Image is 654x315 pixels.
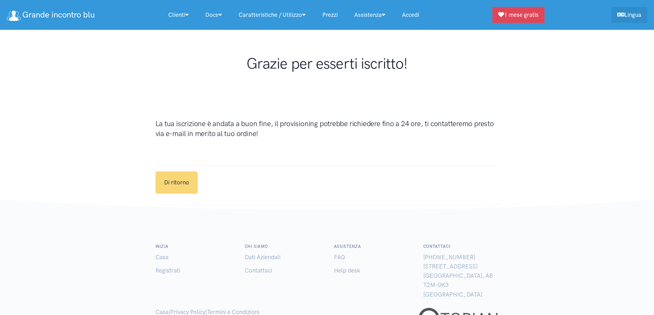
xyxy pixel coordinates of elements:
a: Caratteristiche / Utilizzo [230,8,314,22]
a: Contattaci [245,267,272,274]
a: Accedi [394,8,427,22]
a: Docs [197,8,230,22]
h6: Contattaci [423,243,499,250]
h6: Assistenza [334,243,410,250]
a: 1 mese gratis [492,7,544,23]
a: Casa [156,254,169,261]
h6: Chi siamo [245,243,320,250]
a: Registrati [156,267,180,274]
h6: Inizia [156,243,231,250]
a: Help desk [334,267,360,274]
a: Prezzi [314,8,346,22]
a: Di ritorno [156,171,198,194]
a: Clienti [160,8,197,22]
span: [PHONE_NUMBER] [STREET_ADDRESS] [GEOGRAPHIC_DATA], AB T2M-0K3 [GEOGRAPHIC_DATA] [423,254,493,298]
a: Assistenza [346,8,394,22]
h1: Grazie per esserti iscritto! [156,55,499,73]
h3: La tua iscrizione è andata a buon fine, il provisioning potrebbe richiedere fino a 24 ore, ti con... [156,119,499,139]
a: FAQ [334,254,345,261]
a: Lingua [611,7,647,23]
a: Grande incontro blu [7,8,95,22]
img: logo [7,11,21,21]
a: Dati Aziendali [245,254,280,261]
